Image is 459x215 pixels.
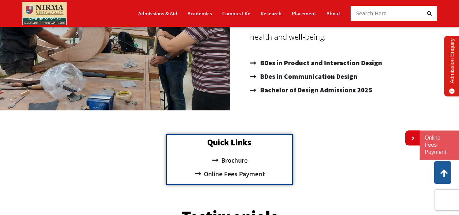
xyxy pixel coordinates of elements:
a: Admissions & Aid [138,7,177,19]
img: main_logo [22,2,67,25]
a: Brochure [170,154,289,167]
a: Bachelor of Design Admissions 2025 [250,83,453,97]
span: Online Fees Payment [202,167,265,181]
span: BDes in Product and Interaction Design [259,56,382,70]
span: Brochure [219,154,248,167]
a: Campus Life [222,7,250,19]
span: BDes in Communication Design [259,70,357,83]
a: Online Fees Payment [425,135,454,156]
a: BDes in Communication Design [250,70,453,83]
a: BDes in Product and Interaction Design [250,56,453,70]
a: Research [261,7,282,19]
a: Placement [292,7,316,19]
a: Online Fees Payment [170,167,289,181]
span: Search Here [356,10,387,17]
a: Academics [188,7,212,19]
span: Bachelor of Design Admissions 2025 [259,83,372,97]
h2: Quick Links [170,138,289,147]
a: About [326,7,340,19]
